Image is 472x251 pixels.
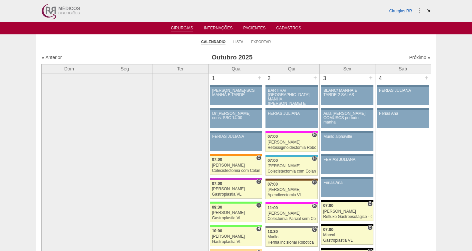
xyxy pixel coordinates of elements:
span: 07:00 [267,158,278,163]
th: Qua [208,64,264,73]
span: Consultório [312,227,317,232]
span: 07:00 [267,134,278,139]
div: 2 [264,73,274,83]
a: H 07:00 [PERSON_NAME] Colecistectomia com Colangiografia VL [265,157,317,176]
div: Retossigmoidectomia Robótica [267,146,316,150]
span: Hospital [312,156,317,161]
i: Sair [427,9,430,13]
div: FERIAS JULIANA [323,158,371,162]
div: Colectomia Parcial sem Colostomia VL [267,217,316,221]
div: BLANC/ MANHÃ E TARDE 2 SALAS [323,88,371,97]
a: « Anterior [42,55,62,60]
div: Key: Santa Catarina [265,226,317,228]
a: Exportar [251,39,271,44]
div: Key: Aviso [265,85,317,87]
h3: Outubro 2025 [135,53,329,62]
div: 3 [320,73,330,83]
div: Aula [PERSON_NAME] COMUSCS período manha [323,111,371,125]
div: Key: Aviso [321,177,373,179]
th: Seg [97,64,153,73]
a: C 07:00 Marcal Gastroplastia VL [321,226,373,245]
span: Hospital [312,180,317,185]
div: [PERSON_NAME] [212,163,260,168]
div: + [257,73,262,82]
span: Consultório [256,203,261,208]
div: Gastroplastia VL [212,240,260,244]
a: Murilo alphaville [321,133,373,151]
div: Key: Aviso [321,131,373,133]
a: H 10:00 [PERSON_NAME] Gastroplastia VL [210,227,262,246]
div: Key: Blanc [321,224,373,226]
div: Key: Aviso [321,154,373,156]
a: H 11:00 [PERSON_NAME] Colectomia Parcial sem Colostomia VL [265,204,317,223]
div: Key: São Luiz - SCS [210,154,262,156]
th: Sex [319,64,375,73]
div: Key: Santa Joana [265,179,317,181]
div: Key: Maria Braido [210,178,262,180]
div: [PERSON_NAME] [212,234,260,239]
div: [PERSON_NAME]-SCS MANHÃ E TARDE [212,88,260,97]
th: Sáb [375,64,431,73]
span: Consultório [256,179,261,184]
span: 07:00 [267,182,278,187]
a: FERIAS JULIANA [377,87,429,105]
div: 1 [209,73,219,83]
div: Gastroplastia VL [212,192,260,197]
a: [PERSON_NAME]-SCS MANHÃ E TARDE [210,87,262,105]
a: H 07:00 [PERSON_NAME] Retossigmoidectomia Robótica [265,133,317,152]
a: Ferias Ana [377,110,429,128]
div: Key: Aviso [377,85,429,87]
div: Key: Brasil [210,225,262,227]
div: 4 [375,73,386,83]
a: Internações [204,26,233,32]
div: Key: Aviso [377,108,429,110]
div: Key: Blanc [321,200,373,202]
div: Dr [PERSON_NAME] cons. SBC 14:00 [212,111,260,120]
div: Gastroplastia VL [212,216,260,220]
a: Pacientes [243,26,265,32]
span: 09:30 [212,205,222,210]
a: Lista [234,39,243,44]
div: Key: Aviso [321,108,373,110]
a: Aula [PERSON_NAME] COMUSCS período manha [321,110,373,128]
span: 07:00 [212,157,222,162]
div: [PERSON_NAME] [267,211,316,216]
a: Próximo » [409,55,430,60]
a: C 13:30 Murilo Hernia incisional Robótica [265,228,317,247]
div: [PERSON_NAME] [212,187,260,191]
th: Ter [153,64,208,73]
a: BARTIRA/ [GEOGRAPHIC_DATA] MANHÃ ([PERSON_NAME] E ANA)/ SANTA JOANA -TARDE [265,87,317,105]
div: Key: Pro Matre [265,131,317,133]
div: Murilo alphaville [323,135,371,139]
div: FERIAS JULIANA [379,88,427,93]
a: C 07:00 [PERSON_NAME] Refluxo Gastroesofágico - Cirurgia VL [321,202,373,221]
th: Qui [264,64,319,73]
a: H 07:00 [PERSON_NAME] Apendicectomia VL [265,181,317,199]
div: FERIAS JULIANA [212,135,260,139]
span: Consultório [367,225,372,230]
span: 07:00 [323,203,333,208]
a: BLANC/ MANHÃ E TARDE 2 SALAS [321,87,373,105]
a: FERIAS JULIANA [210,133,262,151]
div: [PERSON_NAME] [267,164,316,168]
div: + [368,73,374,82]
div: Key: Pro Matre [265,202,317,204]
div: Key: Aviso [210,108,262,110]
div: [PERSON_NAME] [267,188,316,192]
div: Key: Aviso [265,108,317,110]
a: Dr [PERSON_NAME] cons. SBC 14:00 [210,110,262,128]
div: Key: Aviso [210,85,262,87]
span: Consultório [256,155,261,161]
span: 07:00 [212,181,222,186]
span: Hospital [256,226,261,232]
div: + [424,73,429,82]
div: Hernia incisional Robótica [267,240,316,245]
span: 13:30 [267,229,278,234]
div: Key: Blanc [321,248,373,250]
div: [PERSON_NAME] [267,140,316,145]
div: Key: Aviso [321,85,373,87]
div: Ferias Ana [323,181,371,185]
div: Key: Aviso [210,131,262,133]
th: Dom [41,64,97,73]
span: 07:00 [323,227,333,232]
